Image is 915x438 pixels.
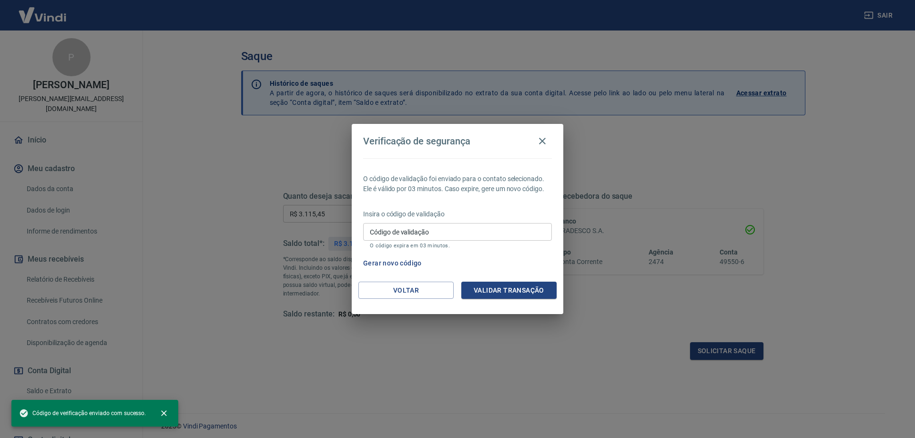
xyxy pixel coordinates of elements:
[363,174,552,194] p: O código de validação foi enviado para o contato selecionado. Ele é válido por 03 minutos. Caso e...
[359,255,426,272] button: Gerar novo código
[153,403,174,424] button: close
[358,282,454,299] button: Voltar
[461,282,557,299] button: Validar transação
[363,209,552,219] p: Insira o código de validação
[19,408,146,418] span: Código de verificação enviado com sucesso.
[363,135,470,147] h4: Verificação de segurança
[370,243,545,249] p: O código expira em 03 minutos.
